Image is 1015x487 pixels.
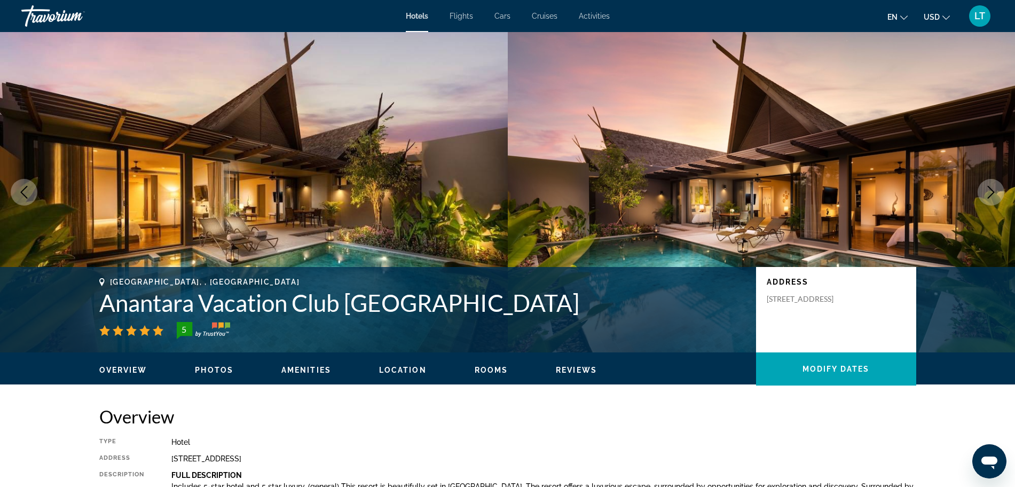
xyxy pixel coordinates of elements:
[579,12,610,20] a: Activities
[802,365,869,373] span: Modify Dates
[174,323,195,336] div: 5
[177,322,230,339] img: TrustYou guest rating badge
[379,366,427,374] span: Location
[11,179,37,206] button: Previous image
[924,9,950,25] button: Change currency
[99,438,145,446] div: Type
[99,454,145,463] div: Address
[195,365,233,375] button: Photos
[281,366,331,374] span: Amenities
[171,471,242,480] b: Full Description
[974,11,985,21] span: LT
[450,12,473,20] a: Flights
[406,12,428,20] a: Hotels
[99,366,147,374] span: Overview
[110,278,300,286] span: [GEOGRAPHIC_DATA], , [GEOGRAPHIC_DATA]
[99,289,745,317] h1: Anantara Vacation Club [GEOGRAPHIC_DATA]
[475,366,508,374] span: Rooms
[556,366,597,374] span: Reviews
[99,365,147,375] button: Overview
[887,9,908,25] button: Change language
[767,294,852,304] p: [STREET_ADDRESS]
[887,13,898,21] span: en
[475,365,508,375] button: Rooms
[494,12,510,20] a: Cars
[281,365,331,375] button: Amenities
[972,444,1006,478] iframe: Кнопка запуска окна обмена сообщениями
[556,365,597,375] button: Reviews
[195,366,233,374] span: Photos
[756,352,916,386] button: Modify Dates
[99,406,916,427] h2: Overview
[171,454,916,463] div: [STREET_ADDRESS]
[978,179,1004,206] button: Next image
[767,278,906,286] p: Address
[21,2,128,30] a: Travorium
[532,12,557,20] a: Cruises
[171,438,916,446] div: Hotel
[924,13,940,21] span: USD
[379,365,427,375] button: Location
[966,5,994,27] button: User Menu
